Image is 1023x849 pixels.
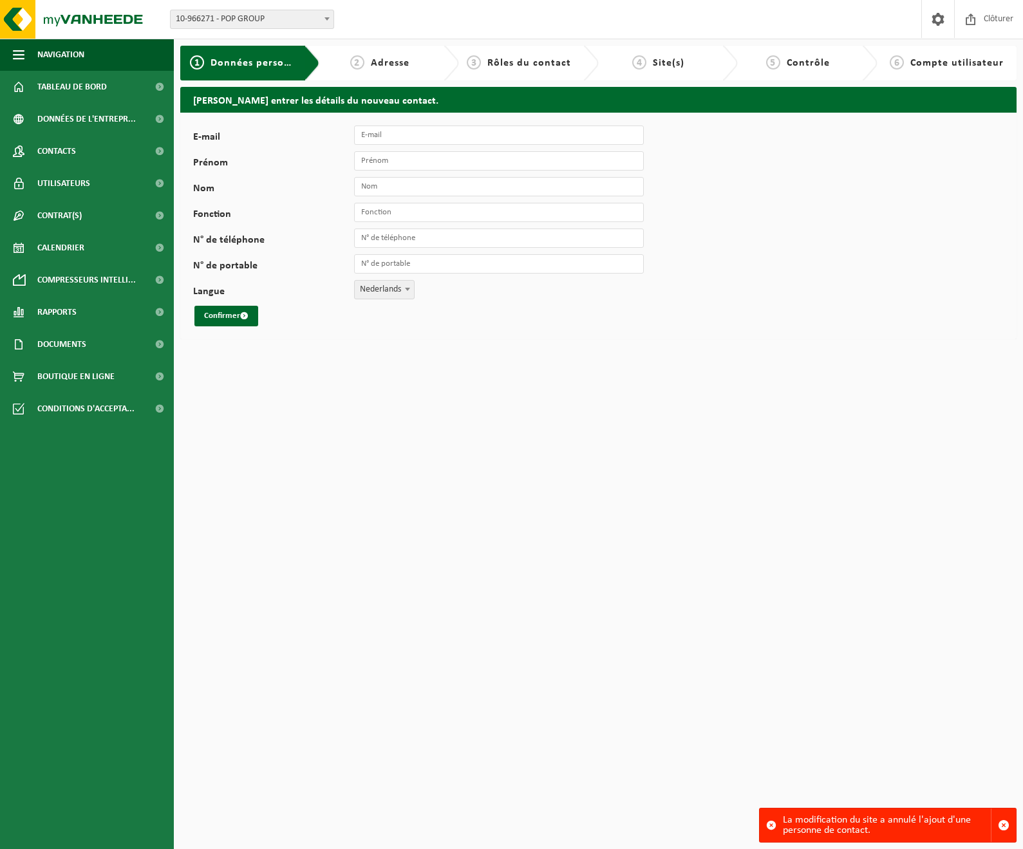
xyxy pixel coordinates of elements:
input: Prénom [354,151,644,171]
span: Conditions d'accepta... [37,393,135,425]
input: Fonction [354,203,644,222]
span: 1 [190,55,204,70]
span: Contacts [37,135,76,167]
input: E-mail [354,126,644,145]
span: Tableau de bord [37,71,107,103]
h2: [PERSON_NAME] entrer les détails du nouveau contact. [180,87,1017,112]
span: Compresseurs intelli... [37,264,136,296]
span: Contrat(s) [37,200,82,232]
span: Calendrier [37,232,84,264]
span: Adresse [371,58,409,68]
label: Prénom [193,158,354,171]
span: 3 [467,55,481,70]
span: Boutique en ligne [37,360,115,393]
span: Données de l'entrepr... [37,103,136,135]
span: Données personnelles [211,58,319,68]
button: Confirmer [194,306,258,326]
input: Nom [354,177,644,196]
input: N° de téléphone [354,229,644,248]
span: Navigation [37,39,84,71]
span: 2 [350,55,364,70]
label: E-mail [193,132,354,145]
span: Contrôle [787,58,830,68]
label: N° de portable [193,261,354,274]
span: Rôles du contact [487,58,571,68]
span: Compte utilisateur [910,58,1004,68]
label: Nom [193,183,354,196]
span: Utilisateurs [37,167,90,200]
span: 4 [632,55,646,70]
span: Rapports [37,296,77,328]
input: N° de portable [354,254,644,274]
label: Fonction [193,209,354,222]
div: La modification du site a annulé l'ajout d'une personne de contact. [783,808,991,842]
span: Site(s) [653,58,684,68]
span: 6 [890,55,904,70]
span: Nederlands [355,281,414,299]
span: 5 [766,55,780,70]
span: 10-966271 - POP GROUP [171,10,333,28]
span: Documents [37,328,86,360]
label: N° de téléphone [193,235,354,248]
label: Langue [193,286,354,299]
span: Nederlands [354,280,415,299]
span: 10-966271 - POP GROUP [170,10,334,29]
